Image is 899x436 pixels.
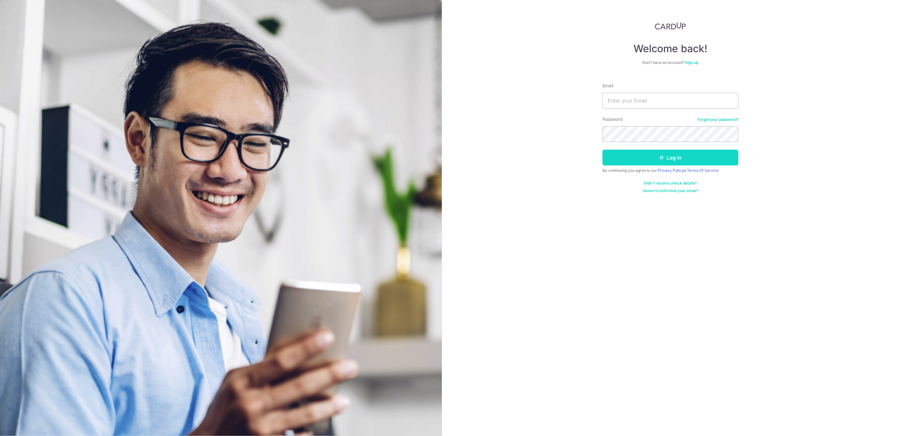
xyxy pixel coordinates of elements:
div: Don’t have an account? [602,60,738,65]
a: Sign up [685,60,699,65]
label: Email [602,83,613,89]
a: Terms Of Service [687,168,719,173]
label: Password [602,116,623,122]
h4: Welcome back! [602,42,738,55]
img: CardUp Logo [655,22,686,30]
a: Didn't receive unlock details? [644,181,697,186]
a: Haven't confirmed your email? [643,188,698,193]
input: Enter your Email [602,93,738,109]
a: Forgot your password? [697,117,738,122]
button: Log in [602,150,738,165]
a: Privacy Policy [658,168,684,173]
div: By continuing you agree to our & [602,168,738,173]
